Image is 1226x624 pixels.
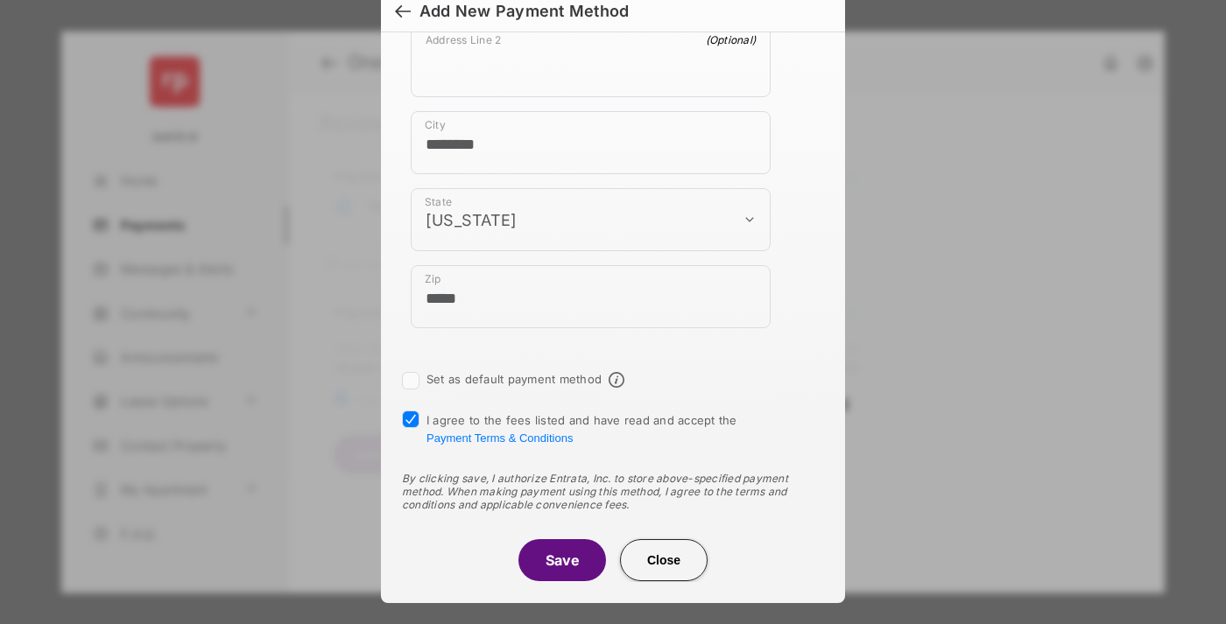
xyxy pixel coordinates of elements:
[411,111,771,174] div: payment_method_screening[postal_addresses][locality]
[419,2,629,21] div: Add New Payment Method
[620,539,708,581] button: Close
[411,188,771,251] div: payment_method_screening[postal_addresses][administrativeArea]
[411,265,771,328] div: payment_method_screening[postal_addresses][postalCode]
[411,25,771,97] div: payment_method_screening[postal_addresses][addressLine2]
[426,431,573,445] button: I agree to the fees listed and have read and accept the
[426,372,602,386] label: Set as default payment method
[402,472,824,511] div: By clicking save, I authorize Entrata, Inc. to store above-specified payment method. When making ...
[609,372,624,388] span: Default payment method info
[426,413,737,445] span: I agree to the fees listed and have read and accept the
[518,539,606,581] button: Save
